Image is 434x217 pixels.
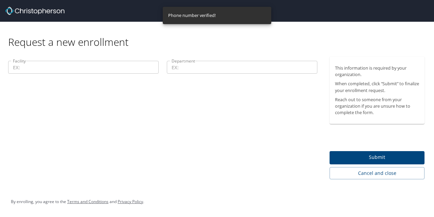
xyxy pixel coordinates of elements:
[67,199,108,204] a: Terms and Conditions
[335,80,419,93] p: When completed, click “Submit” to finalize your enrollment request.
[118,199,143,204] a: Privacy Policy
[335,96,419,116] p: Reach out to someone from your organization if you are unsure how to complete the form.
[168,9,216,22] div: Phone number verified!
[335,65,419,78] p: This information is required by your organization.
[11,193,144,210] div: By enrolling, you agree to the and .
[335,169,419,178] span: Cancel and close
[330,167,425,180] button: Cancel and close
[5,7,64,15] img: cbt logo
[8,61,159,74] input: EX:
[167,61,317,74] input: EX:
[330,151,425,164] button: Submit
[335,153,419,162] span: Submit
[8,22,430,49] div: Request a new enrollment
